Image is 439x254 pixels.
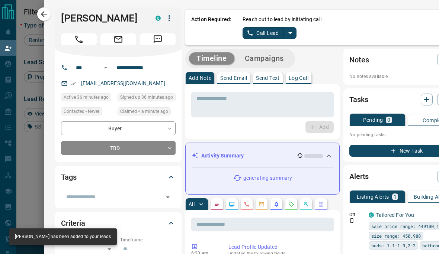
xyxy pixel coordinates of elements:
h1: [PERSON_NAME] [61,12,144,24]
svg: Agent Actions [318,201,324,207]
span: Message [140,33,176,45]
p: Send Email [220,75,247,81]
button: Campaigns [237,52,291,65]
a: Tailored For You [376,212,414,218]
p: Activity Summary [201,152,244,160]
p: All [189,202,195,207]
button: Open [163,192,173,202]
p: Log Call [289,75,308,81]
span: beds: 1.1-1.9,2-2 [371,242,416,249]
div: condos.ca [369,212,374,218]
p: Action Required: [191,16,231,39]
a: Call Lead [243,27,284,39]
div: Tags [61,168,176,186]
span: Active 36 minutes ago [64,94,109,101]
h2: Alerts [349,170,369,182]
p: 0 [387,117,390,123]
div: Buyer [61,121,176,135]
p: Reach out to lead by initiating call [243,16,321,23]
svg: Listing Alerts [273,201,279,207]
svg: Calls [244,201,250,207]
h2: Notes [349,54,369,66]
span: Signed up 36 minutes ago [120,94,173,101]
p: Timeframe: [120,237,176,243]
p: Send Text [256,75,280,81]
div: condos.ca [156,16,161,21]
h2: Criteria [61,217,85,229]
span: Claimed < a minute ago [120,108,168,115]
div: TBD [61,141,176,155]
button: Timeline [189,52,234,65]
svg: Lead Browsing Activity [229,201,235,207]
div: Sun Aug 17 2025 [118,93,176,104]
span: Call [61,33,97,45]
h2: Tags [61,171,76,183]
span: Contacted - Never [64,108,99,115]
p: Lead Profile Updated [228,243,331,251]
a: [EMAIL_ADDRESS][DOMAIN_NAME] [81,80,165,86]
svg: Opportunities [303,201,309,207]
div: Sun Aug 17 2025 [118,107,176,118]
span: size range: 450,988 [371,232,421,240]
button: Open [101,63,110,72]
p: Add Note [189,75,211,81]
svg: Requests [288,201,294,207]
svg: Push Notification Only [349,218,355,223]
p: Pending [363,117,383,123]
p: Listing Alerts [357,194,389,199]
div: Activity Summary [192,149,333,163]
svg: Notes [214,201,220,207]
svg: Emails [259,201,265,207]
div: split button [243,27,297,39]
h2: Tasks [349,94,368,105]
span: Email [100,33,136,45]
p: generating summary [243,174,292,182]
div: Sun Aug 17 2025 [61,93,114,104]
p: Off [349,211,364,218]
svg: Email Verified [71,81,76,86]
div: [PERSON_NAME] has been added to your leads [15,231,111,243]
p: 1 [394,194,397,199]
div: Criteria [61,214,176,232]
